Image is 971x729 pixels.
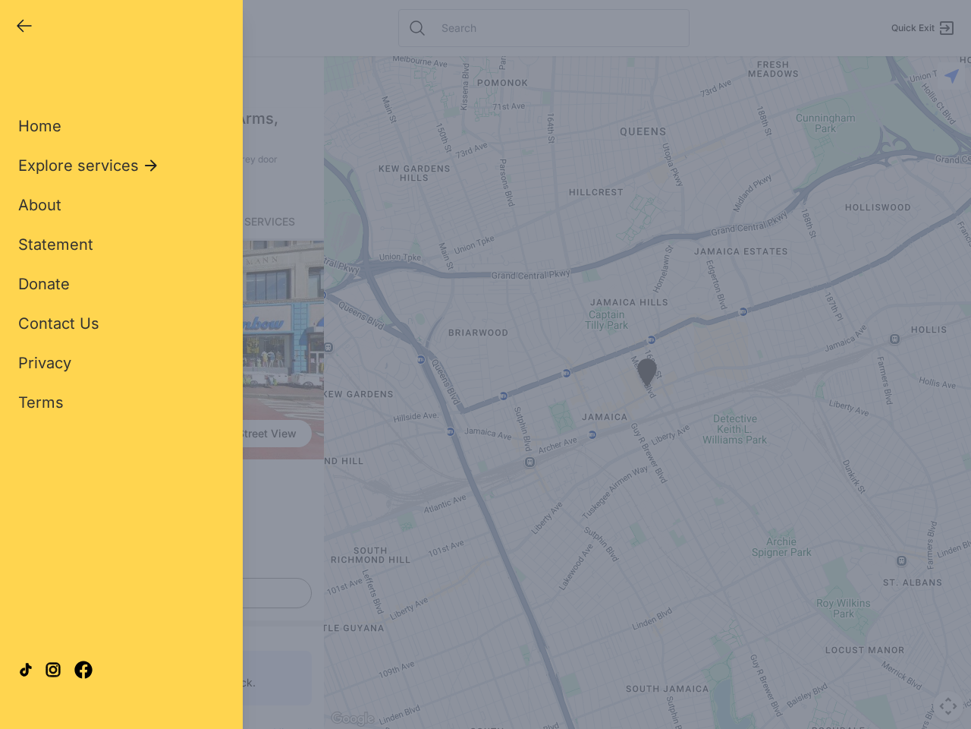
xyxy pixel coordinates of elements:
[18,194,61,216] a: About
[18,314,99,333] span: Contact Us
[18,155,160,176] button: Explore services
[18,354,71,372] span: Privacy
[18,196,61,214] span: About
[18,234,93,255] a: Statement
[18,273,70,295] a: Donate
[18,115,61,137] a: Home
[18,392,64,413] a: Terms
[18,117,61,135] span: Home
[18,235,93,254] span: Statement
[18,155,139,176] span: Explore services
[18,313,99,334] a: Contact Us
[18,275,70,293] span: Donate
[18,352,71,374] a: Privacy
[18,393,64,412] span: Terms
